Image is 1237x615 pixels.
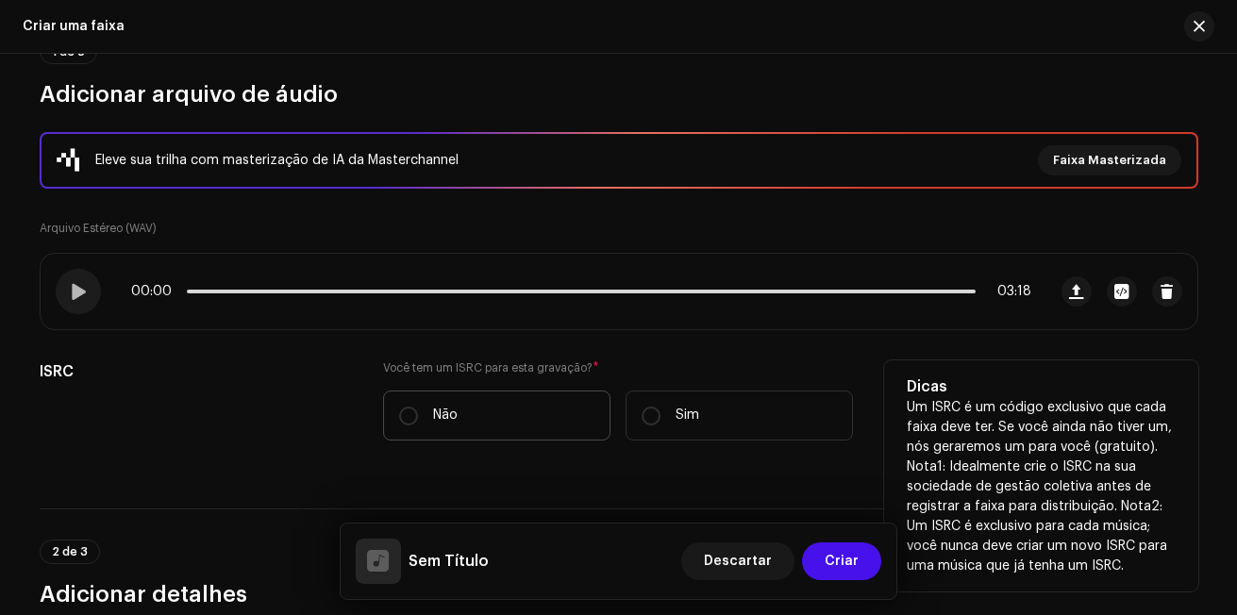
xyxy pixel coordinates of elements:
span: Faixa Masterizada [1053,141,1166,179]
button: Descartar [681,542,794,580]
h5: Sem Título [409,550,489,573]
button: Criar [802,542,881,580]
p: Não [433,406,458,425]
h5: Dicas [907,375,1176,398]
span: Criar [825,542,859,580]
label: Você tem um ISRC para esta gravação? [383,360,853,375]
button: Faixa Masterizada [1038,145,1181,175]
span: 03:18 [983,284,1031,299]
p: Um ISRC é um código exclusivo que cada faixa deve ter. Se você ainda não tiver um, nós geraremos ... [907,398,1176,576]
span: Descartar [704,542,772,580]
h3: Adicionar detalhes [40,579,1198,609]
h3: Adicionar arquivo de áudio [40,79,1198,109]
h5: ISRC [40,360,354,383]
p: Sim [676,406,699,425]
div: Eleve sua trilha com masterização de IA da Masterchannel [95,149,459,172]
